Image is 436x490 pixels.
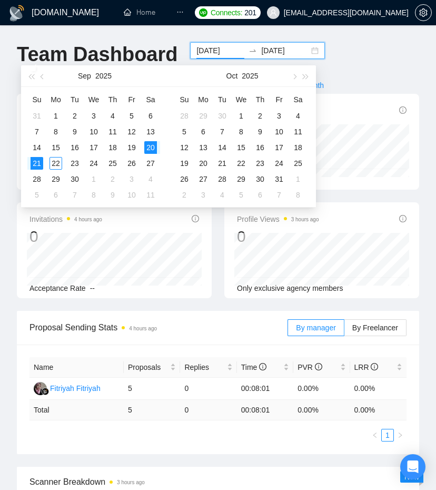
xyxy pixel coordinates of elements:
[46,171,65,187] td: 2025-09-29
[180,400,236,420] td: 0
[400,454,425,479] div: Open Intercom Messenger
[124,400,180,420] td: 5
[399,215,407,222] span: info-circle
[87,141,100,154] div: 17
[122,171,141,187] td: 2025-10-03
[180,378,236,400] td: 0
[49,110,62,122] div: 1
[293,400,350,420] td: 0.00 %
[197,141,210,154] div: 13
[31,189,43,201] div: 5
[178,173,191,185] div: 26
[382,429,393,441] a: 1
[103,155,122,171] td: 2025-09-25
[289,187,308,203] td: 2025-11-08
[27,91,46,108] th: Su
[84,140,103,155] td: 2025-09-17
[27,155,46,171] td: 2025-09-21
[213,171,232,187] td: 2025-10-28
[106,141,119,154] div: 18
[175,124,194,140] td: 2025-10-05
[122,91,141,108] th: Fr
[122,155,141,171] td: 2025-09-26
[197,173,210,185] div: 27
[273,157,285,170] div: 24
[237,213,319,226] span: Profile Views
[270,124,289,140] td: 2025-10-10
[128,361,168,373] span: Proposals
[289,140,308,155] td: 2025-10-18
[65,108,84,124] td: 2025-09-02
[49,125,62,138] div: 8
[237,227,319,247] div: 0
[180,357,236,378] th: Replies
[129,326,157,331] time: 4 hours ago
[371,363,378,370] span: info-circle
[144,157,157,170] div: 27
[178,110,191,122] div: 28
[415,4,432,21] button: setting
[216,173,229,185] div: 28
[273,110,285,122] div: 3
[315,363,322,370] span: info-circle
[251,155,270,171] td: 2025-10-23
[84,91,103,108] th: We
[65,140,84,155] td: 2025-09-16
[31,110,43,122] div: 31
[292,189,304,201] div: 8
[261,45,309,56] input: End date
[350,400,407,420] td: 0.00 %
[216,157,229,170] div: 21
[270,187,289,203] td: 2025-11-07
[65,91,84,108] th: Tu
[232,171,251,187] td: 2025-10-29
[125,141,138,154] div: 19
[122,108,141,124] td: 2025-09-05
[144,141,157,154] div: 20
[29,227,102,247] div: 0
[232,187,251,203] td: 2025-11-05
[122,124,141,140] td: 2025-09-12
[49,157,62,170] div: 22
[17,42,177,67] h1: Team Dashboard
[289,124,308,140] td: 2025-10-11
[216,141,229,154] div: 14
[404,473,419,481] span: New
[372,432,378,438] span: left
[194,140,213,155] td: 2025-10-13
[90,284,95,292] span: --
[68,141,81,154] div: 16
[381,429,394,442] li: 1
[34,382,47,395] img: FF
[27,171,46,187] td: 2025-09-28
[27,108,46,124] td: 2025-08-31
[213,91,232,108] th: Tu
[197,189,210,201] div: 3
[103,108,122,124] td: 2025-09-04
[292,141,304,154] div: 18
[197,157,210,170] div: 20
[124,378,180,400] td: 5
[175,155,194,171] td: 2025-10-19
[176,8,184,16] span: ellipsis
[117,479,145,485] time: 3 hours ago
[394,429,407,442] li: Next Page
[213,187,232,203] td: 2025-11-04
[237,378,293,400] td: 00:08:01
[292,110,304,122] div: 4
[125,110,138,122] div: 5
[106,110,119,122] div: 4
[144,125,157,138] div: 13
[197,110,210,122] div: 29
[68,157,81,170] div: 23
[125,173,138,185] div: 3
[232,155,251,171] td: 2025-10-22
[293,378,350,400] td: 0.00%
[78,65,91,86] button: Sep
[84,124,103,140] td: 2025-09-10
[141,155,160,171] td: 2025-09-27
[65,155,84,171] td: 2025-09-23
[178,157,191,170] div: 19
[354,363,379,371] span: LRR
[31,141,43,154] div: 14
